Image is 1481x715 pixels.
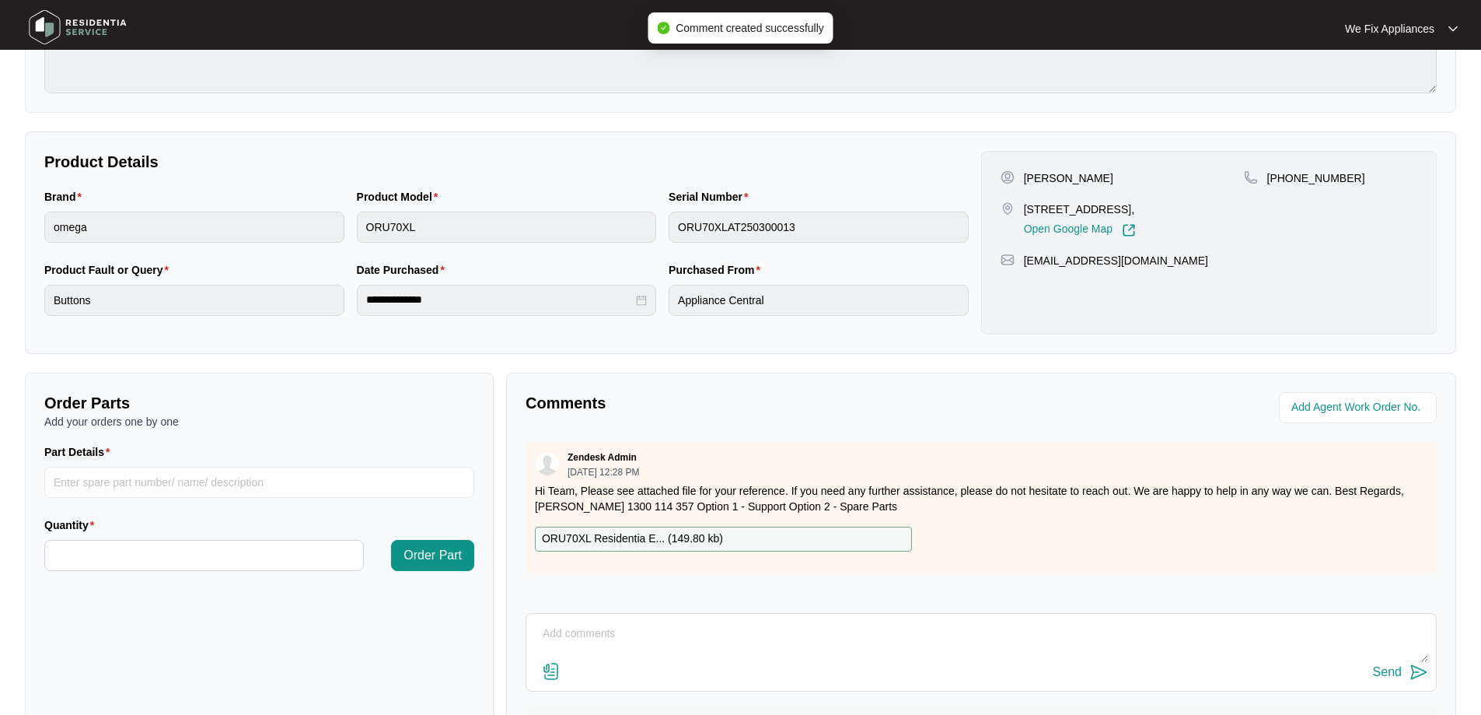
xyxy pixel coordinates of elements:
[657,22,669,34] span: check-circle
[1001,170,1015,184] img: user-pin
[669,285,969,316] input: Purchased From
[44,189,88,205] label: Brand
[1122,223,1136,237] img: Link-External
[669,189,754,205] label: Serial Number
[357,262,451,278] label: Date Purchased
[366,292,634,308] input: Date Purchased
[1024,170,1113,186] p: [PERSON_NAME]
[669,262,767,278] label: Purchased From
[1267,170,1365,186] p: [PHONE_NUMBER]
[1024,223,1136,237] a: Open Google Map
[44,262,175,278] label: Product Fault or Query
[669,212,969,243] input: Serial Number
[1409,663,1428,682] img: send-icon.svg
[44,467,474,498] input: Part Details
[1373,662,1428,683] button: Send
[403,546,462,565] span: Order Part
[1244,170,1258,184] img: map-pin
[542,662,561,681] img: file-attachment-doc.svg
[1001,202,1015,216] img: map-pin
[23,4,132,51] img: residentia service logo
[44,414,474,429] p: Add your orders one by one
[1373,665,1402,679] div: Send
[568,451,637,464] p: Zendesk Admin
[1024,253,1208,268] p: [EMAIL_ADDRESS][DOMAIN_NAME]
[1448,25,1458,33] img: dropdown arrow
[568,468,639,477] p: [DATE] 12:28 PM
[44,285,344,316] input: Product Fault or Query
[44,517,100,533] label: Quantity
[1345,21,1434,37] p: We Fix Appliances
[45,541,363,570] input: Quantity
[536,452,559,475] img: user.svg
[1001,253,1015,267] img: map-pin
[526,392,970,414] p: Comments
[542,531,723,548] p: ORU70XL Residentia E... ( 149.80 kb )
[357,189,445,205] label: Product Model
[535,483,1427,514] p: Hi Team, Please see attached file for your reference. If you need any further assistance, please ...
[44,151,969,173] p: Product Details
[44,212,344,243] input: Brand
[1291,398,1427,417] input: Add Agent Work Order No.
[676,22,824,34] span: Comment created successfully
[391,540,474,571] button: Order Part
[44,444,117,460] label: Part Details
[44,392,474,414] p: Order Parts
[1024,202,1136,217] p: [STREET_ADDRESS],
[357,212,657,243] input: Product Model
